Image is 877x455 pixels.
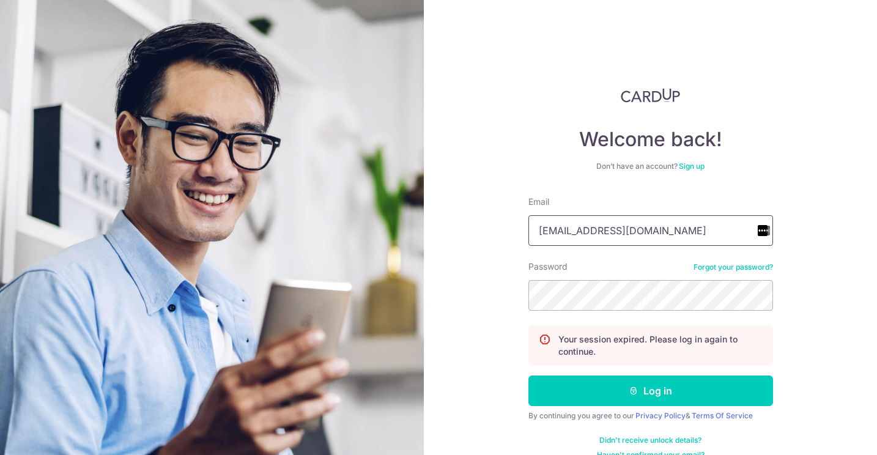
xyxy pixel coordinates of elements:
a: Didn't receive unlock details? [599,435,701,445]
h4: Welcome back! [528,127,773,152]
label: Email [528,196,549,208]
input: Enter your Email [528,215,773,246]
img: 4x2UymA12DAAAAAElFTkSuQmCC [760,226,770,235]
p: Your session expired. Please log in again to continue. [558,333,763,358]
button: Log in [528,375,773,406]
label: Password [528,261,568,273]
img: CardUp Logo [621,88,681,103]
a: Sign up [679,161,705,171]
div: Don’t have an account? [528,161,773,171]
div: By continuing you agree to our & [528,411,773,421]
a: Terms Of Service [692,411,753,420]
a: Privacy Policy [635,411,686,420]
a: Forgot your password? [694,262,773,272]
